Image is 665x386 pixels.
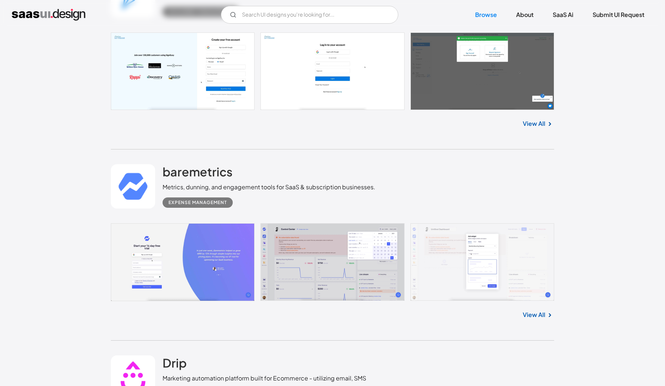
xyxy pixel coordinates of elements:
a: View All [523,119,545,128]
a: home [12,9,85,21]
div: Expense Management [168,198,227,207]
div: Marketing automation platform built for Ecommerce - utilizing email, SMS [163,374,366,383]
a: Drip [163,355,187,374]
a: View All [523,310,545,319]
h2: baremetrics [163,164,232,179]
input: Search UI designs you're looking for... [221,6,398,24]
a: Browse [466,7,506,23]
a: Submit UI Request [584,7,653,23]
form: Email Form [221,6,398,24]
a: About [507,7,542,23]
a: baremetrics [163,164,232,183]
div: Metrics, dunning, and engagement tools for SaaS & subscription businesses. [163,183,375,192]
a: SaaS Ai [544,7,582,23]
h2: Drip [163,355,187,370]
